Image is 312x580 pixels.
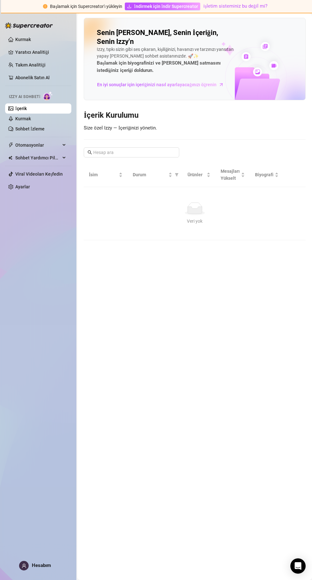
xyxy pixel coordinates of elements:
a: Abonelik Satın Al [15,75,50,80]
font: Senin [PERSON_NAME], Senin İçeriğin, Senin Izzy'n [97,29,218,45]
span: filtre [174,170,180,179]
a: İndirmek için İndir Supercreator [125,3,200,10]
img: Sohbet Yardımcı Pilotu [8,156,12,160]
font: Biyografi [255,172,273,177]
font: Hesabım [32,563,51,568]
a: Yaratıcı Analitiği [15,47,66,57]
font: Mesajları Yükselt [221,169,240,181]
span: filtre [175,173,179,177]
font: İçerik Kurulumu [84,111,138,120]
th: Biyografi [250,163,284,187]
a: Kurmak [15,37,31,42]
font: Başlamak için biyografinizi ve [PERSON_NAME] satmasını istediğiniz içeriği doldurun. [97,60,221,73]
a: işletim sisteminiz bu değil mi? [203,3,267,9]
font: Sohbet Yardımcı Pilotu [15,155,62,160]
img: AI Sohbeti [43,91,53,101]
font: Size özel Izzy — İçeriğinizi yönetin. [84,125,157,131]
span: indirmek [127,4,131,9]
span: ünlem dairesi [43,4,47,9]
font: Ürünler [188,172,202,177]
a: Sohbet İzleme [15,126,45,131]
span: kullanıcı [22,563,26,568]
a: En iyi sonuçlar için içeriğinizi nasıl ayarlayacağınızı öğrenin [97,80,229,90]
img: ai-chatter-content-library-cLFOSyPT.png [207,35,305,100]
font: Veri yok [187,219,202,224]
a: Viral Videoları Keşfedin [15,171,63,177]
a: Ayarlar [15,184,30,189]
font: Otomasyonlar [15,143,44,148]
span: yıldırım [8,143,13,148]
font: İndirmek için İndir Supercreator [134,4,198,9]
font: Başlamak için Supercreator'ı yükleyin [50,4,122,9]
font: Izzy, tıpkı sizin gibi ses çıkaran, kişiliğinizi, havanızı ve tarzınızı yansıtan yapay [PERSON_NA... [97,47,234,59]
a: Takım Analitiği [15,62,46,67]
font: Durum [133,172,146,177]
font: Izzy AI Sohbeti [9,94,40,99]
th: Ürünler [182,163,216,187]
a: İçerik [15,106,27,111]
a: Kurmak [15,116,31,121]
th: Durum [128,163,182,187]
font: İsim [89,172,98,177]
img: logo-BBDzfeDw.svg [5,22,53,29]
font: En iyi sonuçlar için içeriğinizi nasıl ayarlayacağınızı öğrenin [97,82,216,87]
th: İsim [84,163,128,187]
th: Mesajları Yükselt [216,163,250,187]
div: Intercom Messenger'ı açın [290,558,306,574]
span: aramak [88,150,92,155]
span: sağ ok [218,81,224,88]
input: Hesap ara [93,149,170,156]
